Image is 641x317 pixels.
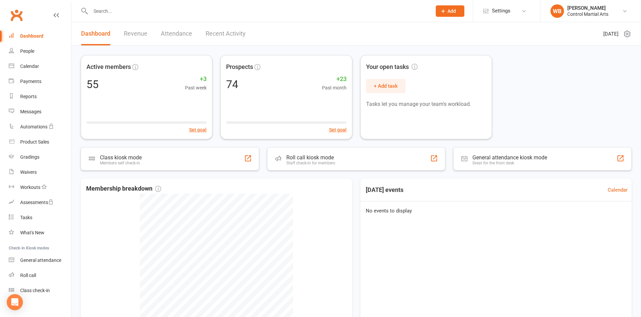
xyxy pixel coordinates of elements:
[20,79,41,84] div: Payments
[9,253,71,268] a: General attendance kiosk mode
[9,225,71,240] a: What's New
[366,79,405,93] button: + Add task
[9,89,71,104] a: Reports
[20,273,36,278] div: Roll call
[9,180,71,195] a: Workouts
[20,139,49,145] div: Product Sales
[81,22,110,45] a: Dashboard
[7,294,23,310] div: Open Intercom Messenger
[20,94,37,99] div: Reports
[86,79,99,90] div: 55
[366,100,486,109] p: Tasks let you manage your team's workload.
[9,104,71,119] a: Messages
[124,22,147,45] a: Revenue
[20,64,39,69] div: Calendar
[9,268,71,283] a: Roll call
[9,150,71,165] a: Gradings
[20,169,37,175] div: Waivers
[9,134,71,150] a: Product Sales
[161,22,192,45] a: Attendance
[9,195,71,210] a: Assessments
[20,109,41,114] div: Messages
[86,184,161,194] span: Membership breakdown
[322,74,347,84] span: +23
[492,3,510,18] span: Settings
[100,161,142,165] div: Members self check-in
[9,165,71,180] a: Waivers
[9,44,71,59] a: People
[20,230,44,235] div: What's New
[448,8,456,14] span: Add
[329,126,347,133] button: Set goal
[608,186,628,194] a: Calendar
[9,210,71,225] a: Tasks
[20,288,50,293] div: Class check-in
[9,59,71,74] a: Calendar
[189,126,207,133] button: Set goal
[286,161,335,165] div: Staff check-in for members
[20,257,61,263] div: General attendance
[9,29,71,44] a: Dashboard
[185,84,207,91] span: Past week
[185,74,207,84] span: +3
[20,154,39,160] div: Gradings
[366,62,418,72] span: Your open tasks
[8,7,25,24] a: Clubworx
[436,5,464,17] button: Add
[88,6,427,16] input: Search...
[360,184,409,196] h3: [DATE] events
[86,62,131,72] span: Active members
[206,22,246,45] a: Recent Activity
[100,154,142,161] div: Class kiosk mode
[226,62,253,72] span: Prospects
[20,124,47,129] div: Automations
[9,283,71,298] a: Class kiosk mode
[20,215,32,220] div: Tasks
[567,11,608,17] div: Control Martial Arts
[9,74,71,89] a: Payments
[472,154,547,161] div: General attendance kiosk mode
[550,4,564,18] div: WB
[226,79,238,90] div: 74
[20,33,43,39] div: Dashboard
[603,30,618,38] span: [DATE]
[322,84,347,91] span: Past month
[9,119,71,134] a: Automations
[567,5,608,11] div: [PERSON_NAME]
[358,201,635,220] div: No events to display
[20,48,34,54] div: People
[286,154,335,161] div: Roll call kiosk mode
[20,200,54,205] div: Assessments
[472,161,547,165] div: Great for the front desk
[20,185,40,190] div: Workouts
